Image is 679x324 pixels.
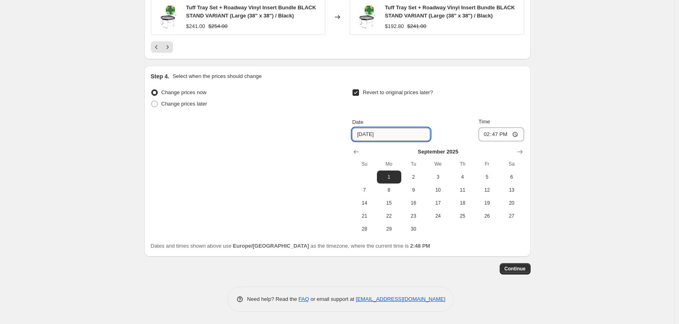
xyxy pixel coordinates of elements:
[401,171,426,184] button: Tuesday September 2 2025
[352,184,376,197] button: Sunday September 7 2025
[354,5,379,29] img: road_track_meka_large_bundle01_80x.jpg
[450,210,474,222] button: Thursday September 25 2025
[410,243,430,249] b: 2:48 PM
[475,197,499,210] button: Friday September 19 2025
[405,226,422,232] span: 30
[209,22,228,30] strike: $254.00
[478,187,496,193] span: 12
[426,197,450,210] button: Wednesday September 17 2025
[151,72,170,80] h2: Step 4.
[186,22,205,30] div: $241.00
[151,41,173,53] nav: Pagination
[503,174,520,180] span: 6
[453,174,471,180] span: 4
[377,158,401,171] th: Monday
[350,146,362,158] button: Show previous month, August 2025
[352,222,376,235] button: Sunday September 28 2025
[377,197,401,210] button: Monday September 15 2025
[298,296,309,302] a: FAQ
[377,171,401,184] button: Monday September 1 2025
[151,243,430,249] span: Dates and times shown above use as the timezone, where the current time is
[407,22,427,30] strike: $241.00
[429,200,447,206] span: 17
[478,200,496,206] span: 19
[429,174,447,180] span: 3
[478,174,496,180] span: 5
[385,4,515,19] span: Tuff Tray Set + Roadway Vinyl Insert Bundle BLACK STAND VARIANT (Large (38" x 38") / Black)
[478,161,496,167] span: Fr
[475,210,499,222] button: Friday September 26 2025
[405,161,422,167] span: Tu
[499,210,524,222] button: Saturday September 27 2025
[161,89,207,95] span: Change prices now
[355,200,373,206] span: 14
[503,161,520,167] span: Sa
[380,187,398,193] span: 8
[401,210,426,222] button: Tuesday September 23 2025
[355,161,373,167] span: Su
[352,158,376,171] th: Sunday
[453,187,471,193] span: 11
[503,200,520,206] span: 20
[450,171,474,184] button: Thursday September 4 2025
[377,210,401,222] button: Monday September 22 2025
[450,184,474,197] button: Thursday September 11 2025
[453,200,471,206] span: 18
[478,213,496,219] span: 26
[401,184,426,197] button: Tuesday September 9 2025
[355,226,373,232] span: 28
[450,158,474,171] th: Thursday
[352,197,376,210] button: Sunday September 14 2025
[172,72,261,80] p: Select when the prices should change
[377,184,401,197] button: Monday September 8 2025
[479,127,524,141] input: 12:00
[161,101,207,107] span: Change prices later
[352,119,363,125] span: Date
[475,158,499,171] th: Friday
[380,200,398,206] span: 15
[426,171,450,184] button: Wednesday September 3 2025
[514,146,526,158] button: Show next month, October 2025
[247,296,299,302] span: Need help? Read the
[453,213,471,219] span: 25
[499,171,524,184] button: Saturday September 6 2025
[401,197,426,210] button: Tuesday September 16 2025
[479,119,490,125] span: Time
[499,184,524,197] button: Saturday September 13 2025
[352,128,430,141] input: 8/25/2025
[429,213,447,219] span: 24
[151,41,162,53] button: Previous
[405,200,422,206] span: 16
[499,158,524,171] th: Saturday
[405,187,422,193] span: 9
[405,213,422,219] span: 23
[385,22,404,30] div: $192.80
[355,213,373,219] span: 21
[503,213,520,219] span: 27
[155,5,180,29] img: road_track_meka_large_bundle01_80x.jpg
[426,210,450,222] button: Wednesday September 24 2025
[186,4,316,19] span: Tuff Tray Set + Roadway Vinyl Insert Bundle BLACK STAND VARIANT (Large (38" x 38") / Black)
[309,296,356,302] span: or email support at
[475,184,499,197] button: Friday September 12 2025
[475,171,499,184] button: Friday September 5 2025
[401,158,426,171] th: Tuesday
[380,226,398,232] span: 29
[405,174,422,180] span: 2
[380,174,398,180] span: 1
[233,243,309,249] b: Europe/[GEOGRAPHIC_DATA]
[162,41,173,53] button: Next
[380,213,398,219] span: 22
[363,89,433,95] span: Revert to original prices later?
[450,197,474,210] button: Thursday September 18 2025
[505,266,526,272] span: Continue
[426,158,450,171] th: Wednesday
[500,263,531,274] button: Continue
[356,296,445,302] a: [EMAIL_ADDRESS][DOMAIN_NAME]
[377,222,401,235] button: Monday September 29 2025
[453,161,471,167] span: Th
[426,184,450,197] button: Wednesday September 10 2025
[352,210,376,222] button: Sunday September 21 2025
[429,187,447,193] span: 10
[499,197,524,210] button: Saturday September 20 2025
